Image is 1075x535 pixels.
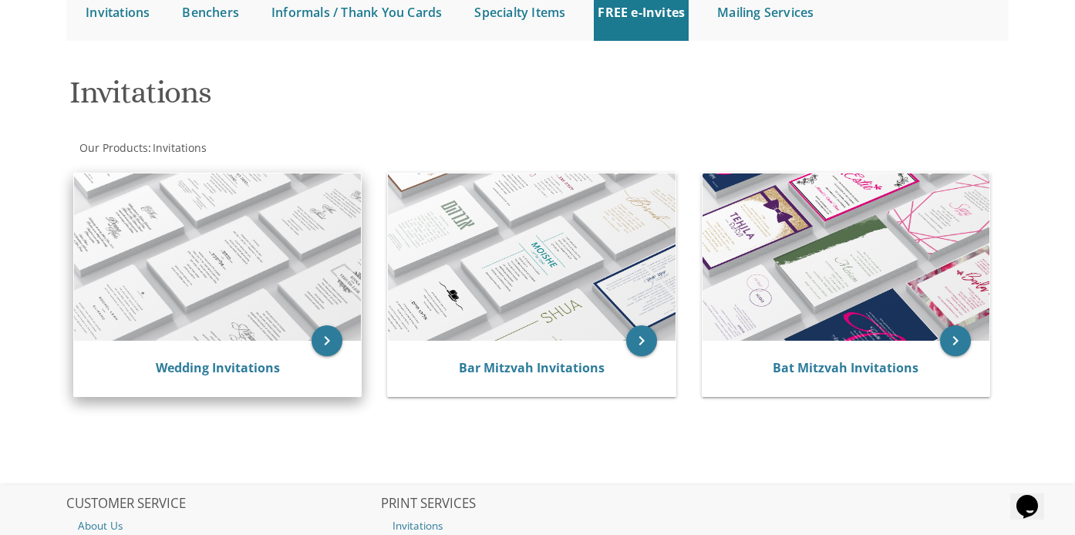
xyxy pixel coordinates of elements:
h2: PRINT SERVICES [381,496,693,512]
a: Our Products [78,140,148,155]
a: Wedding Invitations [156,359,280,376]
a: Invitations [151,140,207,155]
iframe: chat widget [1010,473,1060,520]
a: keyboard_arrow_right [940,325,971,356]
span: Invitations [153,140,207,155]
a: keyboard_arrow_right [626,325,657,356]
a: Bat Mitzvah Invitations [773,359,918,376]
img: Wedding Invitations [74,173,361,341]
a: keyboard_arrow_right [312,325,342,356]
img: Bar Mitzvah Invitations [388,173,675,341]
h2: CUSTOMER SERVICE [66,496,379,512]
div: : [66,140,537,156]
img: Bat Mitzvah Invitations [703,173,989,341]
h1: Invitations [69,76,686,121]
a: Bar Mitzvah Invitations [459,359,605,376]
